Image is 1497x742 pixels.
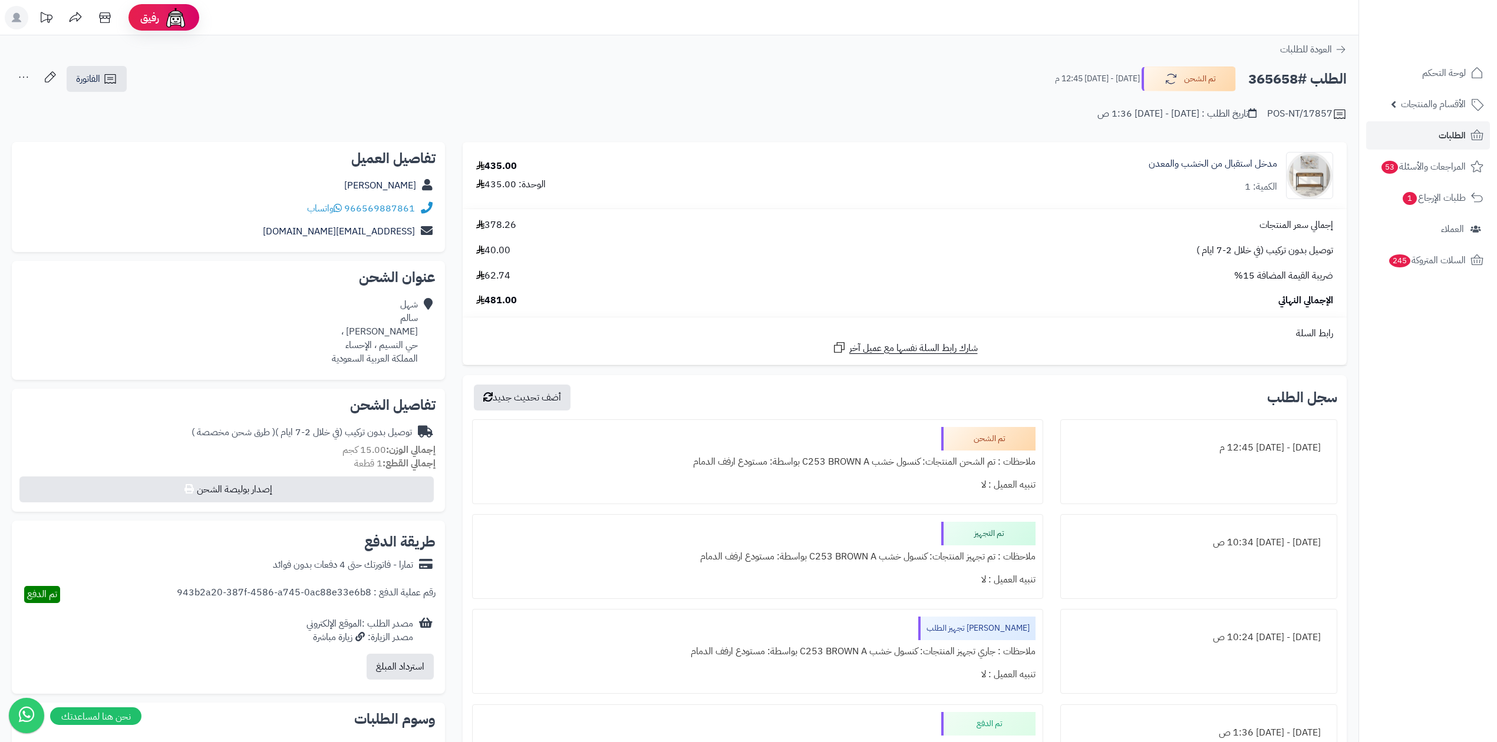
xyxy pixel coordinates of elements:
[164,6,187,29] img: ai-face.png
[1055,73,1140,85] small: [DATE] - [DATE] 12:45 م
[467,327,1342,340] div: رابط السلة
[1097,107,1257,121] div: تاريخ الطلب : [DATE] - [DATE] 1:36 ص
[1245,180,1277,194] div: الكمية: 1
[263,224,415,238] a: [EMAIL_ADDRESS][DOMAIN_NAME]
[1142,67,1236,91] button: تم الشحن
[1402,191,1417,206] span: 1
[480,663,1036,686] div: تنبيه العميل : لا
[306,631,413,644] div: مصدر الزيارة: زيارة مباشرة
[1380,158,1466,175] span: المراجعات والأسئلة
[192,425,275,439] span: ( طرق شحن مخصصة )
[332,298,418,365] div: شهل سالم [PERSON_NAME] ، حي النسيم ، الإحساء المملكة العربية السعودية
[31,6,61,32] a: تحديثات المنصة
[1389,254,1412,268] span: 245
[941,427,1036,450] div: تم الشحن
[1196,244,1333,257] span: توصيل بدون تركيب (في خلال 2-7 ايام )
[1366,59,1490,87] a: لوحة التحكم
[192,426,412,439] div: توصيل بدون تركيب (في خلال 2-7 ايام )
[941,522,1036,545] div: تم التجهيز
[941,712,1036,736] div: تم الدفع
[1366,153,1490,181] a: المراجعات والأسئلة53
[27,587,57,601] span: تم الدفع
[1401,96,1466,112] span: الأقسام والمنتجات
[1280,42,1332,57] span: العودة للطلبات
[1402,190,1466,206] span: طلبات الإرجاع
[1234,269,1333,283] span: ضريبة القيمة المضافة 15%
[849,342,978,355] span: شارك رابط السلة نفسها مع عميل آخر
[342,443,436,457] small: 15.00 كجم
[21,712,436,726] h2: وسوم الطلبات
[832,340,978,355] a: شارك رابط السلة نفسها مع عميل آخر
[1422,65,1466,81] span: لوحة التحكم
[19,476,434,502] button: إصدار بوليصة الشحن
[1366,215,1490,243] a: العملاء
[480,640,1036,663] div: ملاحظات : جاري تجهيز المنتجات: كنسول خشب C253 BROWN A بواسطة: مستودع ارفف الدمام
[1259,218,1333,232] span: إجمالي سعر المنتجات
[1417,9,1486,34] img: logo-2.png
[307,201,342,216] a: واتساب
[480,545,1036,568] div: ملاحظات : تم تجهيز المنتجات: كنسول خشب C253 BROWN A بواسطة: مستودع ارفف الدمام
[386,443,436,457] strong: إجمالي الوزن:
[344,178,416,193] a: [PERSON_NAME]
[1267,107,1347,121] div: POS-NT/17857
[1278,294,1333,307] span: الإجمالي النهائي
[476,160,517,173] div: 435.00
[1149,157,1277,171] a: مدخل استقبال من الخشب والمعدن
[474,385,571,410] button: أضف تحديث جديد
[1366,184,1490,212] a: طلبات الإرجاع1
[1366,246,1490,274] a: السلات المتروكة245
[21,270,436,284] h2: عنوان الشحن
[1068,436,1330,459] div: [DATE] - [DATE] 12:45 م
[1381,160,1399,174] span: 53
[367,654,434,680] button: استرداد المبلغ
[1441,221,1464,237] span: العملاء
[21,398,436,412] h2: تفاصيل الشحن
[480,450,1036,473] div: ملاحظات : تم الشحن المنتجات: كنسول خشب C253 BROWN A بواسطة: مستودع ارفف الدمام
[1439,127,1466,144] span: الطلبات
[918,617,1036,640] div: [PERSON_NAME] تجهيز الطلب
[1248,67,1347,91] h2: الطلب #365658
[1068,626,1330,649] div: [DATE] - [DATE] 10:24 ص
[480,473,1036,496] div: تنبيه العميل : لا
[476,244,510,257] span: 40.00
[1267,390,1337,405] h3: سجل الطلب
[273,558,413,572] div: تمارا - فاتورتك حتى 4 دفعات بدون فوائد
[1366,121,1490,150] a: الطلبات
[1388,252,1466,269] span: السلات المتروكة
[476,294,517,307] span: 481.00
[476,218,516,232] span: 378.26
[344,201,415,216] a: 966569887861
[476,269,510,283] span: 62.74
[476,178,546,191] div: الوحدة: 435.00
[364,535,436,549] h2: طريقة الدفع
[480,568,1036,591] div: تنبيه العميل : لا
[140,11,159,25] span: رفيق
[76,72,100,86] span: الفاتورة
[383,456,436,471] strong: إجمالي القطع:
[67,66,127,92] a: الفاتورة
[1287,152,1333,199] img: 1734603253-220608010387-90x90.jpg
[306,617,413,644] div: مصدر الطلب :الموقع الإلكتروني
[21,151,436,165] h2: تفاصيل العميل
[354,456,436,471] small: 1 قطعة
[177,586,436,603] div: رقم عملية الدفع : 943b2a20-387f-4586-a745-0ac88e33e6b8
[1068,531,1330,554] div: [DATE] - [DATE] 10:34 ص
[1280,42,1347,57] a: العودة للطلبات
